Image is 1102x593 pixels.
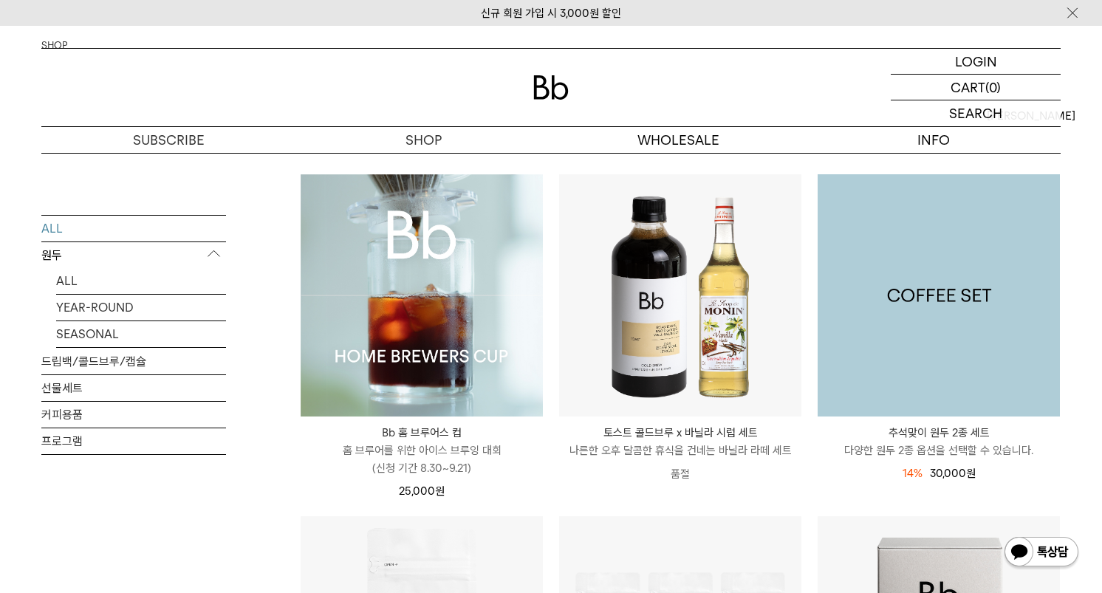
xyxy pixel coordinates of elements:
a: 커피용품 [41,401,226,427]
p: 원두 [41,241,226,268]
a: CART (0) [891,75,1061,100]
a: SUBSCRIBE [41,127,296,153]
img: 카카오톡 채널 1:1 채팅 버튼 [1003,535,1080,571]
div: 14% [903,465,923,482]
a: SHOP [296,127,551,153]
a: 신규 회원 가입 시 3,000원 할인 [481,7,621,20]
p: (0) [985,75,1001,100]
span: 원 [966,467,976,480]
p: 토스트 콜드브루 x 바닐라 시럽 세트 [559,424,801,442]
p: 홈 브루어를 위한 아이스 브루잉 대회 (신청 기간 8.30~9.21) [301,442,543,477]
p: SEARCH [949,100,1002,126]
a: LOGIN [891,49,1061,75]
a: 토스트 콜드브루 x 바닐라 시럽 세트 나른한 오후 달콤한 휴식을 건네는 바닐라 라떼 세트 [559,424,801,459]
img: 토스트 콜드브루 x 바닐라 시럽 세트 [559,174,801,417]
span: 25,000 [399,484,445,498]
p: CART [951,75,985,100]
a: 추석맞이 원두 2종 세트 [818,174,1060,417]
span: 원 [435,484,445,498]
p: WHOLESALE [551,127,806,153]
a: ALL [41,215,226,241]
a: Bb 홈 브루어스 컵 홈 브루어를 위한 아이스 브루잉 대회(신청 기간 8.30~9.21) [301,424,543,477]
p: 추석맞이 원두 2종 세트 [818,424,1060,442]
img: 1000001199_add2_013.jpg [818,174,1060,417]
p: LOGIN [955,49,997,74]
p: Bb 홈 브루어스 컵 [301,424,543,442]
img: Bb 홈 브루어스 컵 [301,174,543,417]
p: INFO [806,127,1061,153]
a: 선물세트 [41,374,226,400]
a: YEAR-ROUND [56,294,226,320]
img: 로고 [533,75,569,100]
p: 품절 [559,459,801,489]
a: 프로그램 [41,428,226,453]
a: ALL [56,267,226,293]
span: 30,000 [930,467,976,480]
a: 드립백/콜드브루/캡슐 [41,348,226,374]
p: 나른한 오후 달콤한 휴식을 건네는 바닐라 라떼 세트 [559,442,801,459]
a: 추석맞이 원두 2종 세트 다양한 원두 2종 옵션을 선택할 수 있습니다. [818,424,1060,459]
p: 다양한 원두 2종 옵션을 선택할 수 있습니다. [818,442,1060,459]
a: SEASONAL [56,321,226,346]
